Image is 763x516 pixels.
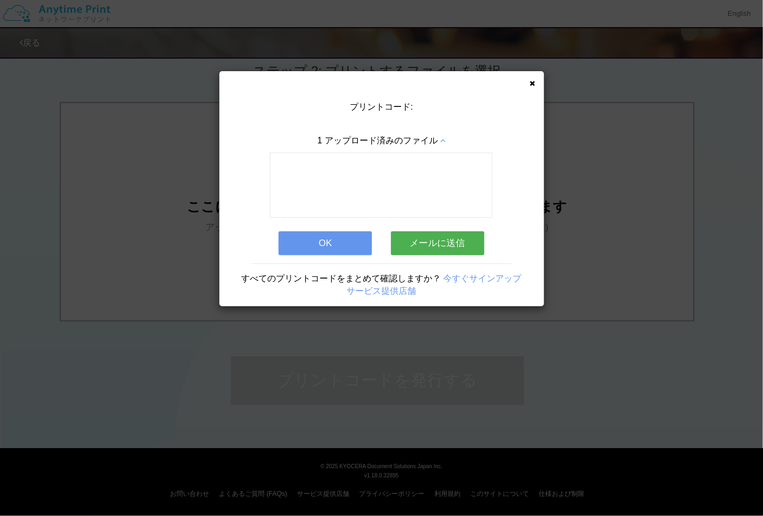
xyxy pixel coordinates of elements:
[318,136,438,145] span: 1 アップロード済みのファイル
[279,231,372,255] button: OK
[391,231,484,255] button: メールに送信
[241,274,441,283] span: すべてのプリントコードをまとめて確認しますか？
[444,274,522,283] a: 今すぐサインアップ
[347,286,417,295] a: サービス提供店舗
[350,102,413,111] span: プリントコード:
